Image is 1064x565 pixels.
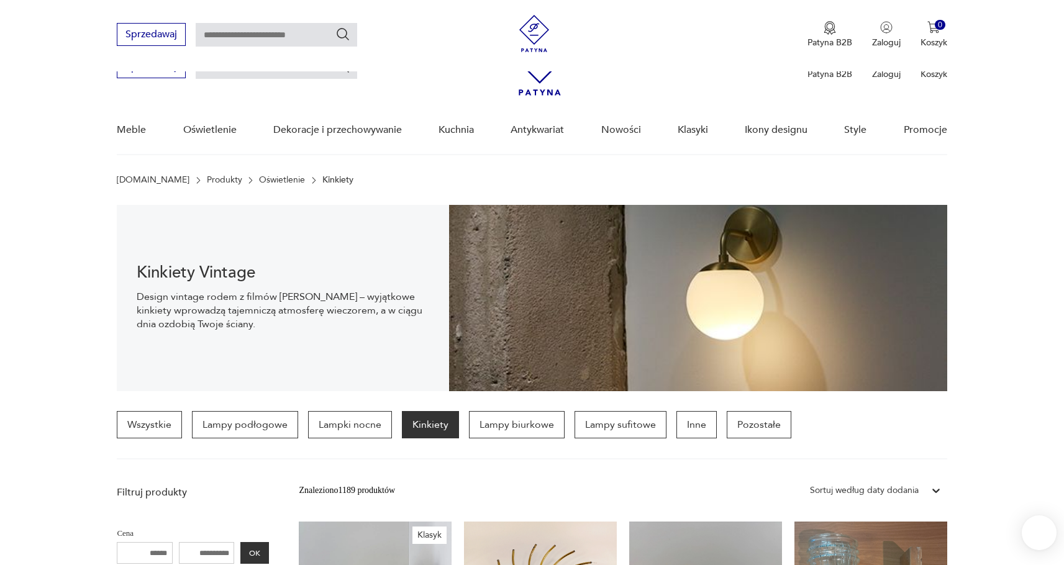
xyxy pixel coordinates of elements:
a: Inne [676,411,717,438]
p: Kinkiety [322,175,353,185]
a: Kuchnia [439,106,474,154]
button: Szukaj [335,27,350,42]
img: Ikonka użytkownika [880,21,893,34]
button: 0Koszyk [921,21,947,48]
div: Sortuj według daty dodania [810,484,919,497]
img: Ikona koszyka [927,21,940,34]
a: Pozostałe [727,411,791,438]
p: Filtruj produkty [117,486,269,499]
a: Ikona medaluPatyna B2B [807,21,852,48]
p: Patyna B2B [807,37,852,48]
div: 0 [935,20,945,30]
a: Kinkiety [402,411,459,438]
h1: Kinkiety Vintage [137,265,429,280]
a: Style [844,106,866,154]
a: Antykwariat [511,106,564,154]
a: Sprzedawaj [117,31,186,40]
p: Koszyk [921,37,947,48]
a: Ikony designu [745,106,807,154]
p: Zaloguj [872,37,901,48]
button: Sprzedawaj [117,23,186,46]
p: Cena [117,527,269,540]
div: Znaleziono 1189 produktów [299,484,395,497]
img: Ikona medalu [824,21,836,35]
a: Promocje [904,106,947,154]
a: Dekoracje i przechowywanie [273,106,402,154]
button: Zaloguj [872,21,901,48]
a: Lampy sufitowe [575,411,666,438]
a: Wszystkie [117,411,182,438]
p: Patyna B2B [807,68,852,80]
p: Koszyk [921,68,947,80]
a: Nowości [601,106,641,154]
a: [DOMAIN_NAME] [117,175,189,185]
a: Sprzedawaj [117,63,186,72]
button: Patyna B2B [807,21,852,48]
p: Design vintage rodem z filmów [PERSON_NAME] – wyjątkowe kinkiety wprowadzą tajemniczą atmosferę w... [137,290,429,331]
a: Oświetlenie [259,175,305,185]
a: Lampy biurkowe [469,411,565,438]
a: Meble [117,106,146,154]
iframe: Smartsupp widget button [1022,515,1057,550]
a: Lampy podłogowe [192,411,298,438]
a: Produkty [207,175,242,185]
button: OK [240,542,269,564]
a: Oświetlenie [183,106,237,154]
img: Kinkiety vintage [449,205,947,391]
a: Lampki nocne [308,411,392,438]
p: Zaloguj [872,68,901,80]
a: Klasyki [678,106,708,154]
img: Patyna - sklep z meblami i dekoracjami vintage [516,15,553,52]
